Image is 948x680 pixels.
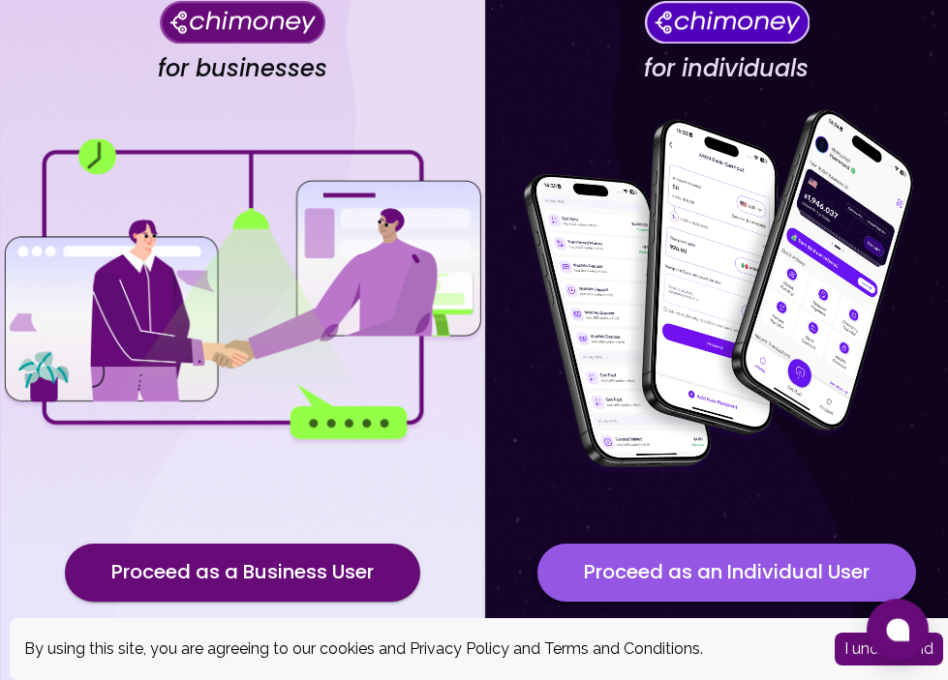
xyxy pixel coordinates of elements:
[24,637,806,661] div: By using this site, you are agreeing to our cookies and and .
[835,633,943,665] button: Accept cookies
[65,544,420,602] button: Proceed as a Business User
[644,54,809,83] h4: for individuals
[158,54,327,83] h4: for businesses
[537,544,916,602] button: Proceed as an Individual User
[410,639,509,658] a: Privacy Policy
[544,639,700,658] a: Terms and Conditions
[867,599,929,661] button: Open chat window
